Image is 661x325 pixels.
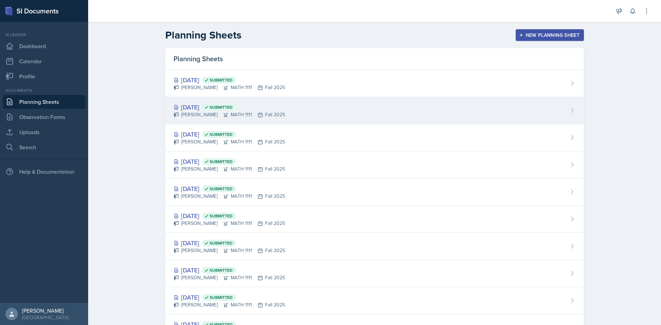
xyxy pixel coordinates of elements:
[210,268,233,273] span: Submitted
[22,307,69,314] div: [PERSON_NAME]
[174,220,285,227] div: [PERSON_NAME] MATH 1111 Fall 2025
[165,70,584,97] a: [DATE] Submitted [PERSON_NAME]MATH 1111Fall 2025
[3,125,85,139] a: Uploads
[165,151,584,178] a: [DATE] Submitted [PERSON_NAME]MATH 1111Fall 2025
[174,301,285,308] div: [PERSON_NAME] MATH 1111 Fall 2025
[174,274,285,281] div: [PERSON_NAME] MATH 1111 Fall 2025
[165,97,584,124] a: [DATE] Submitted [PERSON_NAME]MATH 1111Fall 2025
[165,178,584,206] a: [DATE] Submitted [PERSON_NAME]MATH 1111Fall 2025
[165,287,584,314] a: [DATE] Submitted [PERSON_NAME]MATH 1111Fall 2025
[3,32,85,38] div: Si leader
[174,293,285,302] div: [DATE]
[174,138,285,145] div: [PERSON_NAME] MATH 1111 Fall 2025
[3,54,85,68] a: Calendar
[3,39,85,53] a: Dashboard
[174,165,285,173] div: [PERSON_NAME] MATH 1111 Fall 2025
[174,247,285,254] div: [PERSON_NAME] MATH 1111 Fall 2025
[174,102,285,112] div: [DATE]
[3,69,85,83] a: Profile
[520,32,579,38] div: New Planning Sheet
[3,140,85,154] a: Search
[210,77,233,83] span: Submitted
[165,29,241,41] h2: Planning Sheets
[174,75,285,85] div: [DATE]
[174,266,285,275] div: [DATE]
[210,105,233,110] span: Submitted
[210,132,233,137] span: Submitted
[3,87,85,94] div: Documents
[22,314,69,321] div: [GEOGRAPHIC_DATA]
[3,95,85,109] a: Planning Sheets
[165,260,584,287] a: [DATE] Submitted [PERSON_NAME]MATH 1111Fall 2025
[210,240,233,246] span: Submitted
[174,130,285,139] div: [DATE]
[165,206,584,233] a: [DATE] Submitted [PERSON_NAME]MATH 1111Fall 2025
[210,295,233,300] span: Submitted
[516,29,584,41] button: New Planning Sheet
[174,193,285,200] div: [PERSON_NAME] MATH 1111 Fall 2025
[174,238,285,248] div: [DATE]
[174,211,285,220] div: [DATE]
[165,124,584,151] a: [DATE] Submitted [PERSON_NAME]MATH 1111Fall 2025
[174,157,285,166] div: [DATE]
[174,84,285,91] div: [PERSON_NAME] MATH 1111 Fall 2025
[165,233,584,260] a: [DATE] Submitted [PERSON_NAME]MATH 1111Fall 2025
[174,111,285,118] div: [PERSON_NAME] MATH 1111 Fall 2025
[210,159,233,164] span: Submitted
[210,213,233,219] span: Submitted
[174,184,285,193] div: [DATE]
[3,110,85,124] a: Observation Forms
[165,48,584,70] div: Planning Sheets
[3,165,85,178] div: Help & Documentation
[210,186,233,192] span: Submitted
